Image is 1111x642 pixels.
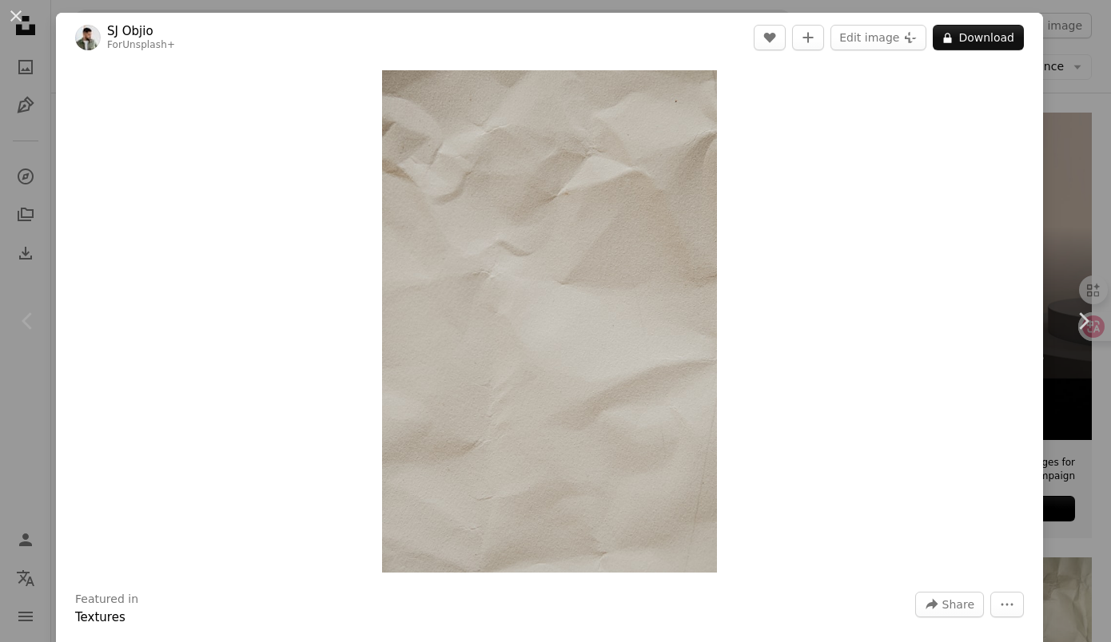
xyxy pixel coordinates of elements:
[933,25,1024,50] button: Download
[107,39,175,52] div: For
[382,70,717,573] img: a cell phone laying on top of a piece of paper
[107,23,175,39] a: SJ Objio
[942,592,974,616] span: Share
[75,25,101,50] img: Go to SJ Objio's profile
[990,592,1024,617] button: More Actions
[915,592,984,617] button: Share this image
[382,70,717,573] button: Zoom in on this image
[75,610,125,624] a: Textures
[75,592,138,608] h3: Featured in
[1055,244,1111,398] a: Next
[830,25,926,50] button: Edit image
[754,25,786,50] button: Like
[792,25,824,50] button: Add to Collection
[122,39,175,50] a: Unsplash+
